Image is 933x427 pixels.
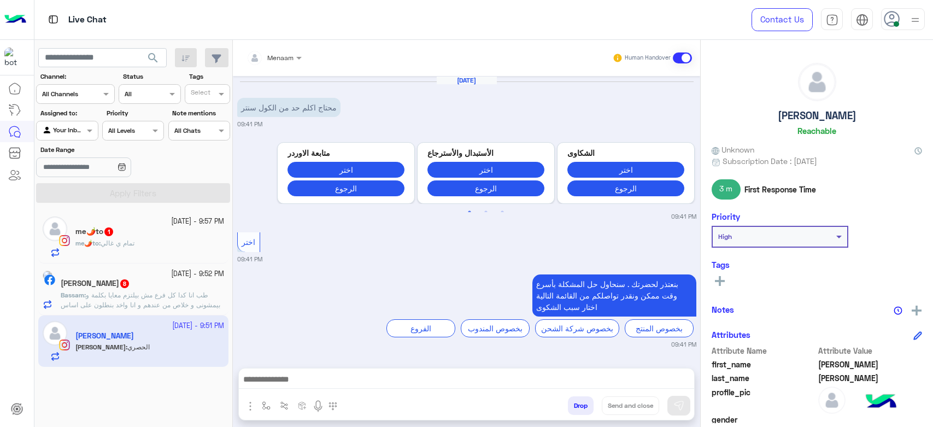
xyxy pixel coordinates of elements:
[75,227,114,236] h5: me🌶️to
[461,319,530,337] div: بخصوص المندوب
[140,48,167,72] button: search
[712,359,816,370] span: first_name
[280,401,289,410] img: Trigger scenario
[242,237,255,247] span: اختر
[744,184,816,195] span: First Response Time
[464,207,475,218] button: 1 of 2
[862,383,900,422] img: hulul-logo.png
[567,180,684,196] button: الرجوع
[671,340,696,349] small: 09:41 PM
[298,401,307,410] img: create order
[4,8,26,31] img: Logo
[818,414,923,425] span: null
[68,13,107,27] p: Live Chat
[480,207,491,218] button: 2 of 2
[427,162,544,178] button: اختر
[427,147,544,159] p: الأستبدال والأسترجاع
[908,13,922,27] img: profile
[625,319,694,337] div: بخصوص المنتج
[797,126,836,136] h6: Reachable
[189,72,229,81] label: Tags
[712,260,922,270] h6: Tags
[818,387,846,414] img: defaultAdmin.png
[40,145,163,155] label: Date Range
[752,8,813,31] a: Contact Us
[532,274,696,317] p: 21/9/2025, 9:41 PM
[237,255,262,264] small: 09:41 PM
[856,14,869,26] img: tab
[287,180,404,196] button: الرجوع
[267,54,294,62] span: Menaam
[497,207,508,218] button: 3 of 2
[712,330,750,340] h6: Attributes
[826,14,838,26] img: tab
[189,87,210,100] div: Select
[712,372,816,384] span: last_name
[799,63,836,101] img: defaultAdmin.png
[712,387,816,412] span: profile_pic
[287,162,404,178] button: اختر
[535,319,619,337] div: بخصوص شركة الشحن
[120,279,129,288] span: 8
[821,8,843,31] a: tab
[712,345,816,356] span: Attribute Name
[673,400,684,411] img: send message
[818,345,923,356] span: Attribute Value
[712,414,816,425] span: gender
[427,180,544,196] button: الرجوع
[718,232,732,241] b: High
[61,291,86,299] b: :
[262,401,271,410] img: select flow
[894,306,902,315] img: notes
[43,217,67,241] img: defaultAdmin.png
[36,183,230,203] button: Apply Filters
[104,227,113,236] span: 1
[567,162,684,178] button: اختر
[123,72,179,81] label: Status
[44,274,55,285] img: Facebook
[107,108,163,118] label: Priority
[712,305,734,314] h6: Notes
[602,396,659,415] button: Send and close
[712,144,754,155] span: Unknown
[172,108,228,118] label: Note mentions
[818,359,923,370] span: Mahmoud
[75,239,99,247] span: me🌶️to
[101,239,134,247] span: تمام ي غالي
[61,279,130,288] h5: Bassam Ahmed
[4,48,24,67] img: 713415422032625
[146,51,160,65] span: search
[567,147,684,159] p: الشكاوى
[59,235,70,246] img: Instagram
[712,179,741,199] span: 3 m
[40,72,114,81] label: Channel:
[723,155,817,167] span: Subscription Date : [DATE]
[237,120,262,128] small: 09:41 PM
[568,396,594,415] button: Drop
[237,98,341,117] p: 21/9/2025, 9:41 PM
[778,109,856,122] h5: [PERSON_NAME]
[625,54,671,62] small: Human Handover
[328,402,337,411] img: make a call
[257,396,275,414] button: select flow
[912,306,922,315] img: add
[171,217,224,227] small: [DATE] - 9:57 PM
[40,108,97,118] label: Assigned to:
[671,212,696,221] small: 09:41 PM
[61,291,84,299] span: Bassam
[46,13,60,26] img: tab
[287,147,404,159] p: متابعة الاوردر
[244,400,257,413] img: send attachment
[61,291,220,329] span: طب انا كدا كل فرع مش بيلتزم معايا بكلمة و بيمشونى و خلاص من عندهم و انا واخد بنطلون على اساس هبدل...
[386,319,455,337] div: الفروع
[712,212,740,221] h6: Priority
[294,396,312,414] button: create order
[437,77,497,84] h6: [DATE]
[312,400,325,413] img: send voice note
[75,239,101,247] b: :
[275,396,294,414] button: Trigger scenario
[818,372,923,384] span: Abd Elnaser
[43,271,52,280] img: picture
[171,269,224,279] small: [DATE] - 9:52 PM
